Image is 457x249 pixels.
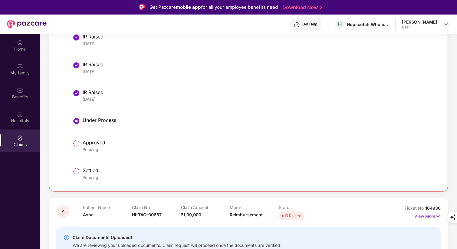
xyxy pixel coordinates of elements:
div: Approved [83,139,434,146]
img: svg+xml;base64,PHN2ZyB4bWxucz0iaHR0cDovL3d3dy53My5vcmcvMjAwMC9zdmciIHdpZHRoPSIxNyIgaGVpZ2h0PSIxNy... [436,213,441,220]
span: ₹1,09,000 [181,212,201,217]
p: Patient Name [83,205,132,210]
img: svg+xml;base64,PHN2ZyBpZD0iU3RlcC1Eb25lLTMyeDMyIiB4bWxucz0iaHR0cDovL3d3dy53My5vcmcvMjAwMC9zdmciIH... [73,34,80,41]
div: [DATE] [83,69,434,74]
div: Hopscotch Wholesale Trading Private Limited [347,21,389,27]
div: IR Raised [83,89,434,95]
img: svg+xml;base64,PHN2ZyBpZD0iU3RlcC1QZW5kaW5nLTMyeDMyIiB4bWxucz0iaHR0cDovL3d3dy53My5vcmcvMjAwMC9zdm... [73,168,80,175]
div: Under Process [83,117,434,123]
span: HI-TAG-00657... [132,212,165,217]
div: Settled [83,167,434,173]
img: svg+xml;base64,PHN2ZyBpZD0iQmVuZWZpdHMiIHhtbG5zPSJodHRwOi8vd3d3LnczLm9yZy8yMDAwL3N2ZyIgd2lkdGg9Ij... [17,87,23,93]
img: svg+xml;base64,PHN2ZyBpZD0iRHJvcGRvd24tMzJ4MzIiIHhtbG5zPSJodHRwOi8vd3d3LnczLm9yZy8yMDAwL3N2ZyIgd2... [444,22,449,27]
div: Pending [83,175,434,180]
div: [PERSON_NAME] [402,19,437,25]
p: Mode [230,205,279,210]
div: Get Help [302,22,317,27]
img: svg+xml;base64,PHN2ZyBpZD0iU3RlcC1Eb25lLTMyeDMyIiB4bWxucz0iaHR0cDovL3d3dy53My5vcmcvMjAwMC9zdmciIH... [73,62,80,69]
div: We are reviewing your uploaded documents. Claim request will proceed once the documents are verif... [73,241,281,248]
a: Download Now [282,4,320,11]
span: 164936 [425,205,441,211]
img: svg+xml;base64,PHN2ZyBpZD0iSW5mby0yMHgyMCIgeG1sbnM9Imh0dHA6Ly93d3cudzMub3JnLzIwMDAvc3ZnIiB3aWR0aD... [64,234,70,241]
div: Get Pazcare for all your employee benefits need [150,4,278,11]
img: svg+xml;base64,PHN2ZyBpZD0iSG9zcGl0YWxzIiB4bWxucz0iaHR0cDovL3d3dy53My5vcmcvMjAwMC9zdmciIHdpZHRoPS... [17,111,23,117]
div: IR Raised [83,34,434,40]
div: [DATE] [83,97,434,102]
img: svg+xml;base64,PHN2ZyBpZD0iU3RlcC1Eb25lLTMyeDMyIiB4bWxucz0iaHR0cDovL3d3dy53My5vcmcvMjAwMC9zdmciIH... [73,90,80,97]
div: IR Raised [83,61,434,67]
img: svg+xml;base64,PHN2ZyBpZD0iU3RlcC1QZW5kaW5nLTMyeDMyIiB4bWxucz0iaHR0cDovL3d3dy53My5vcmcvMjAwMC9zdm... [73,140,80,147]
strong: mobile app [176,4,201,10]
img: New Pazcare Logo [7,20,47,28]
span: A [61,209,65,214]
p: Claim Amount [181,205,230,210]
img: svg+xml;base64,PHN2ZyBpZD0iSG9tZSIgeG1sbnM9Imh0dHA6Ly93d3cudzMub3JnLzIwMDAvc3ZnIiB3aWR0aD0iMjAiIG... [17,39,23,45]
div: User [402,25,437,30]
img: Logo [139,4,145,10]
span: Reimbursement [230,212,263,217]
p: Status [279,205,328,210]
div: [DATE] [83,41,434,46]
div: Claim Documents Uploaded! [73,234,281,241]
span: Asha [83,212,94,217]
span: Ticket No [404,205,425,211]
div: Pending [83,147,434,152]
span: H [337,21,342,28]
img: svg+xml;base64,PHN2ZyBpZD0iSGVscC0zMngzMiIgeG1sbnM9Imh0dHA6Ly93d3cudzMub3JnLzIwMDAvc3ZnIiB3aWR0aD... [294,22,300,28]
p: Claim No [132,205,181,210]
img: svg+xml;base64,PHN2ZyBpZD0iU3RlcC1BY3RpdmUtMzJ4MzIiIHhtbG5zPSJodHRwOi8vd3d3LnczLm9yZy8yMDAwL3N2Zy... [73,117,80,125]
p: View More [414,211,441,220]
div: IR Raised [285,213,301,219]
img: svg+xml;base64,PHN2ZyBpZD0iQ2xhaW0iIHhtbG5zPSJodHRwOi8vd3d3LnczLm9yZy8yMDAwL3N2ZyIgd2lkdGg9IjIwIi... [17,135,23,141]
img: svg+xml;base64,PHN2ZyB3aWR0aD0iMjAiIGhlaWdodD0iMjAiIHZpZXdCb3g9IjAgMCAyMCAyMCIgZmlsbD0ibm9uZSIgeG... [17,63,23,69]
img: Stroke [320,4,322,11]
